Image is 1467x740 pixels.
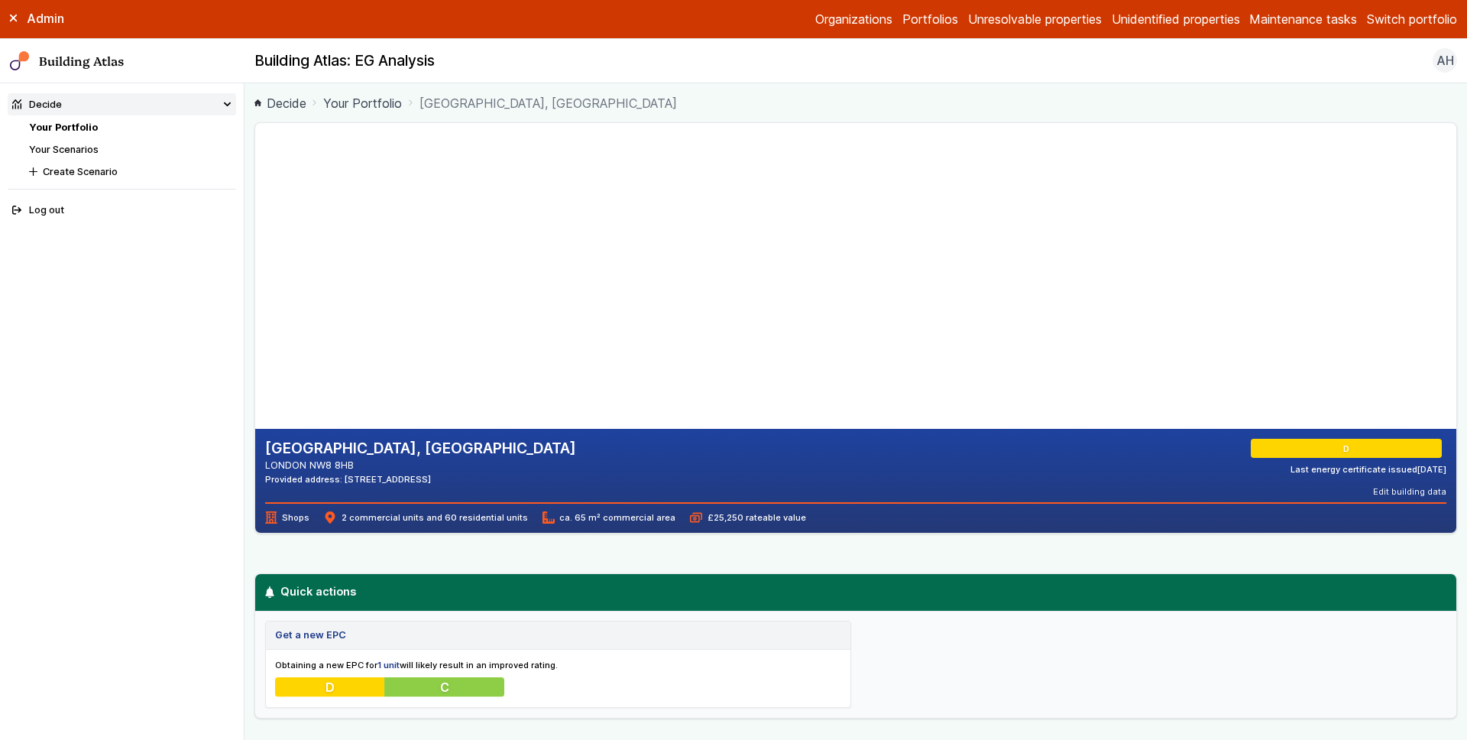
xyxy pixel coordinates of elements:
button: Log out [8,200,237,222]
a: Your Portfolio [29,122,98,133]
span: £25,250 rateable value [690,511,805,524]
button: Create Scenario [24,161,236,183]
button: Edit building data [1373,485,1446,498]
a: Organizations [815,10,892,28]
span: D [1346,443,1352,455]
h2: [GEOGRAPHIC_DATA], [GEOGRAPHIC_DATA] [265,439,576,459]
a: Portfolios [902,10,958,28]
a: Your Portfolio [323,94,402,112]
span: D [325,679,335,696]
a: Unresolvable properties [968,10,1102,28]
button: AH [1433,48,1457,73]
div: Last energy certificate issued [1291,463,1446,475]
h5: Get a new EPC [275,628,346,642]
span: 2 commercial units and 60 residential units [324,511,527,524]
a: Maintenance tasks [1249,10,1357,28]
span: [GEOGRAPHIC_DATA], [GEOGRAPHIC_DATA] [419,94,677,112]
time: [DATE] [1417,464,1446,475]
p: Obtaining a new EPC for will likely result in an improved rating. [275,659,840,671]
span: C [440,679,449,696]
strong: 1 unit [377,660,400,670]
div: Decide [12,97,62,112]
div: Provided address: [STREET_ADDRESS] [265,473,576,485]
span: Shops [265,511,309,524]
h2: Building Atlas: EG Analysis [254,51,435,71]
span: ca. 65 m² commercial area [542,511,675,524]
a: Decide [254,94,306,112]
summary: Decide [8,93,237,115]
address: LONDON NW8 8HB [265,458,576,472]
a: Your Scenarios [29,144,99,155]
span: AH [1436,51,1454,70]
h3: Quick actions [264,583,1448,600]
a: Unidentified properties [1112,10,1240,28]
img: main-0bbd2752.svg [10,51,30,71]
button: Switch portfolio [1367,10,1457,28]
